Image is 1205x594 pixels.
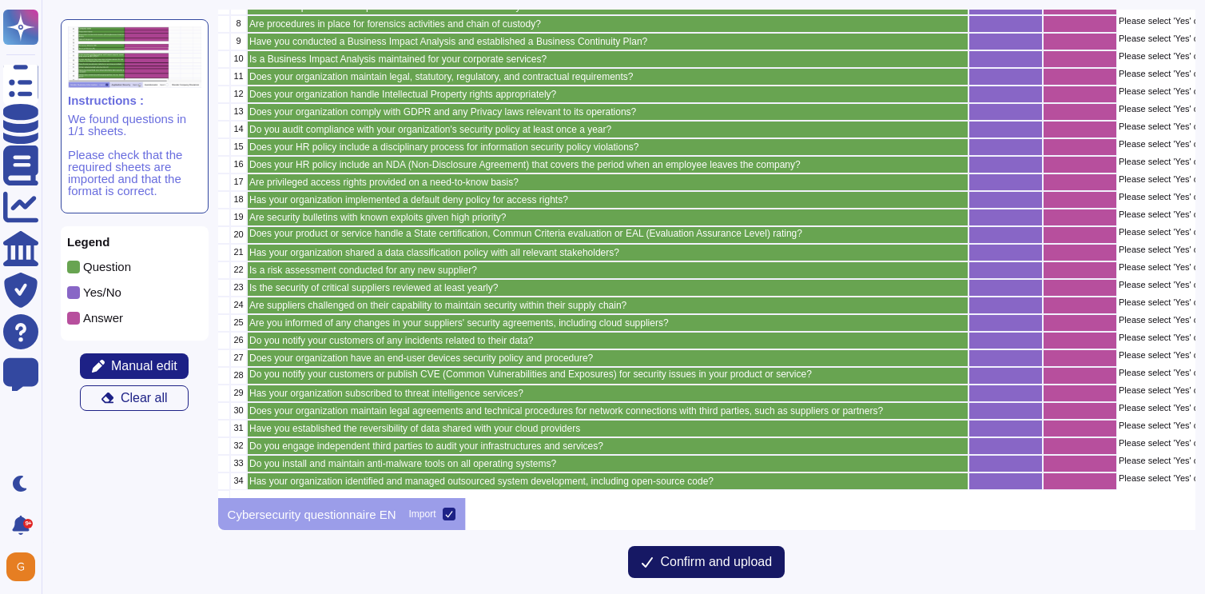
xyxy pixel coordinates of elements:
[249,265,966,275] p: Is a risk assessment conducted for any new supplier?
[249,353,966,363] p: Does your organization have an end-user devices security policy and procedure?
[249,72,966,82] p: Does your organization maintain legal, statutory, regulatory, and contractual requirements?
[249,19,966,29] p: Are procedures in place for forensics activities and chain of custody?
[249,142,966,152] p: Does your HR policy include a disciplinary process for information security policy violations?
[233,318,245,327] p: 25
[233,406,245,415] p: 30
[249,459,966,468] p: Do you install and maintain anti-malware tools on all operating systems?
[1119,193,1166,201] p: Please select 'Yes' or 'No'
[83,312,123,324] p: Answer
[1119,52,1166,61] p: Please select 'Yes' or 'No'
[233,265,245,274] p: 22
[233,54,245,63] p: 10
[1119,351,1166,360] p: Please select 'Yes' or 'No'
[1119,228,1166,237] p: Please select 'Yes' or 'No'
[249,441,966,451] p: Do you engage independent third parties to audit your infrastructures and services?
[1119,140,1166,149] p: Please select 'Yes' or 'No'
[233,195,245,204] p: 18
[1119,474,1166,483] p: Please select 'Yes' or 'No'
[1119,210,1166,219] p: Please select 'Yes' or 'No'
[233,19,245,28] p: 8
[1119,281,1166,289] p: Please select 'Yes' or 'No'
[233,37,245,46] p: 9
[233,459,245,468] p: 33
[1119,386,1166,395] p: Please select 'Yes' or 'No'
[233,72,245,81] p: 11
[233,230,245,239] p: 20
[233,248,245,257] p: 21
[233,389,245,397] p: 29
[68,113,201,197] p: We found questions in 1/1 sheets. Please check that the required sheets are imported and that the...
[249,336,966,345] p: Do you notify your customers of any incidents related to their data?
[249,90,966,99] p: Does your organization handle Intellectual Property rights appropriately?
[233,353,245,362] p: 27
[233,371,245,380] p: 28
[80,385,189,411] button: Clear all
[3,549,46,584] button: user
[83,261,131,273] p: Question
[233,125,245,134] p: 14
[1119,421,1166,430] p: Please select 'Yes' or 'No'
[111,360,177,373] span: Manual edit
[80,353,189,379] button: Manual edit
[249,301,966,310] p: Are suppliers challenged on their capability to maintain security within their supply chain?
[83,286,121,298] p: Yes/No
[218,10,1195,498] div: grid
[233,213,245,221] p: 19
[23,519,33,528] div: 9+
[121,392,168,405] span: Clear all
[249,195,966,205] p: Has your organization implemented a default deny policy for access rights?
[1119,439,1166,448] p: Please select 'Yes' or 'No'
[1119,316,1166,325] p: Please select 'Yes' or 'No'
[249,369,966,379] p: Do you notify your customers or publish CVE (Common Vulnerabilities and Exposures) for security i...
[1119,34,1166,43] p: Please select 'Yes' or 'No'
[249,107,966,117] p: Does your organization comply with GDPR and any Privacy laws relevant to its operations?
[249,283,966,293] p: Is the security of critical suppliers reviewed at least yearly?
[1119,175,1166,184] p: Please select 'Yes' or 'No'
[628,546,785,578] button: Confirm and upload
[1119,105,1166,114] p: Please select 'Yes' or 'No'
[249,318,966,328] p: Are you informed of any changes in your suppliers' security agreements, including cloud suppliers?
[233,301,245,309] p: 24
[1119,70,1166,78] p: Please select 'Yes' or 'No'
[249,406,966,416] p: Does your organization maintain legal agreements and technical procedures for network connections...
[233,441,245,450] p: 32
[249,177,966,187] p: Are privileged access rights provided on a need-to-know basis?
[233,107,245,116] p: 13
[249,54,966,64] p: Is a Business Impact Analysis maintained for your corporate services?
[1119,157,1166,166] p: Please select 'Yes' or 'No'
[1119,17,1166,26] p: Please select 'Yes' or 'No'
[1119,263,1166,272] p: Please select 'Yes' or 'No'
[233,142,245,151] p: 15
[1119,369,1166,377] p: Please select 'Yes' or 'No'
[233,177,245,186] p: 17
[1119,298,1166,307] p: Please select 'Yes' or 'No'
[67,236,202,248] p: Legend
[68,94,201,106] p: Instructions :
[233,283,245,292] p: 23
[1119,404,1166,413] p: Please select 'Yes' or 'No'
[249,476,966,486] p: Has your organization identified and managed outsourced system development, including open-source...
[660,556,772,568] span: Confirm and upload
[249,213,966,222] p: Are security bulletins with known exploits given high priority?
[249,125,966,134] p: Do you audit compliance with your organization's security policy at least once a year?
[1119,87,1166,96] p: Please select 'Yes' or 'No'
[249,389,966,398] p: Has your organization subscribed to threat intelligence services?
[6,552,35,581] img: user
[233,476,245,485] p: 34
[228,508,396,520] p: Cybersecurity questionnaire EN
[1119,333,1166,342] p: Please select 'Yes' or 'No'
[1119,456,1166,465] p: Please select 'Yes' or 'No'
[249,248,966,257] p: Has your organization shared a data classification policy with all relevant stakeholders?
[249,424,966,433] p: Have you established the reversibility of data shared with your cloud providers
[408,509,435,519] div: Import
[1119,245,1166,254] p: Please select 'Yes' or 'No'
[233,160,245,169] p: 16
[68,26,201,88] img: instruction
[1119,122,1166,131] p: Please select 'Yes' or 'No'
[249,37,966,46] p: Have you conducted a Business Impact Analysis and established a Business Continuity Plan?
[233,424,245,433] p: 31
[233,90,245,98] p: 12
[249,229,966,238] p: Does your product or service handle a State certification, Commun Criteria evaluation or EAL (Eva...
[233,336,245,345] p: 26
[249,2,966,11] p: Are internal processes and procedures reviewed after a security incident?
